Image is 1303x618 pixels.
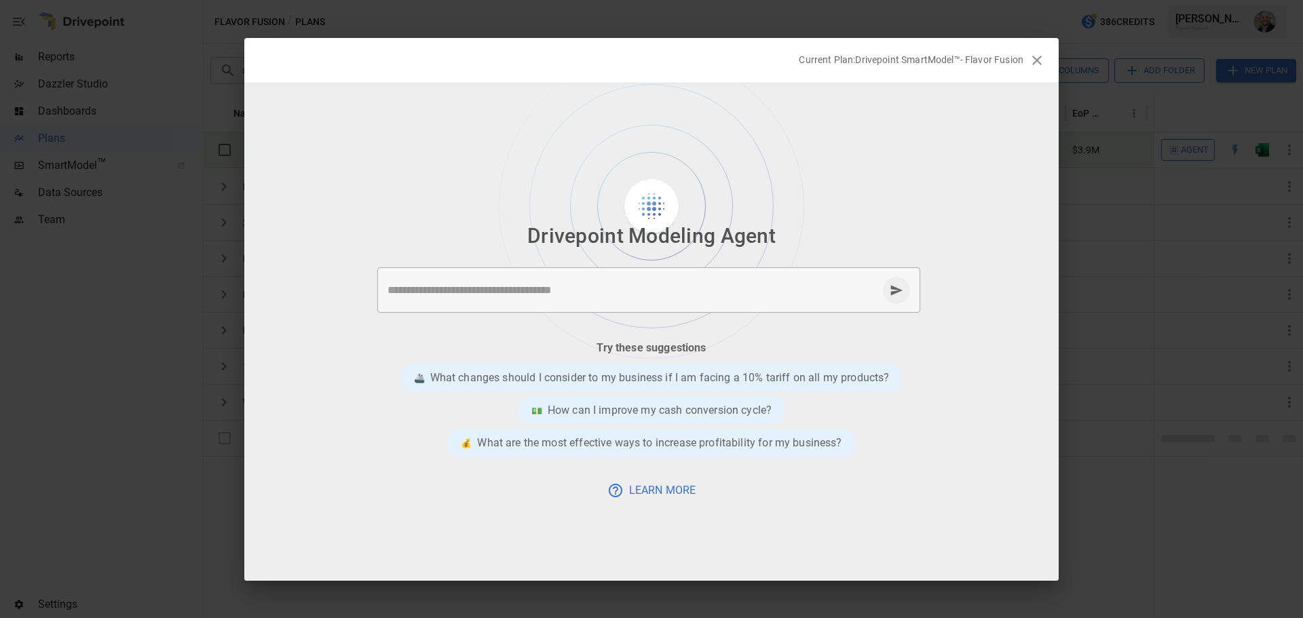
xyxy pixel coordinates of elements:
[477,435,842,451] p: What are the most effective ways to increase profitability for my business?
[401,364,903,391] div: 🚢What changes should I consider to my business if I am facing a 10% tariff on all my products?
[629,482,696,499] p: Learn More
[518,397,785,424] div: 💵How can I improve my cash conversion cycle?
[531,402,542,419] div: 💵
[597,340,706,356] p: Try these suggestions
[799,53,1023,66] p: Current Plan: Drivepoint SmartModel™- Flavor Fusion
[461,435,472,451] div: 💰
[448,429,854,457] div: 💰What are the most effective ways to increase profitability for my business?
[499,83,804,359] img: Background
[430,370,890,386] p: What changes should I consider to my business if I am facing a 10% tariff on all my products?
[414,370,425,386] div: 🚢
[527,220,776,251] p: Drivepoint Modeling Agent
[598,478,706,502] button: Learn More
[548,402,772,419] p: How can I improve my cash conversion cycle?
